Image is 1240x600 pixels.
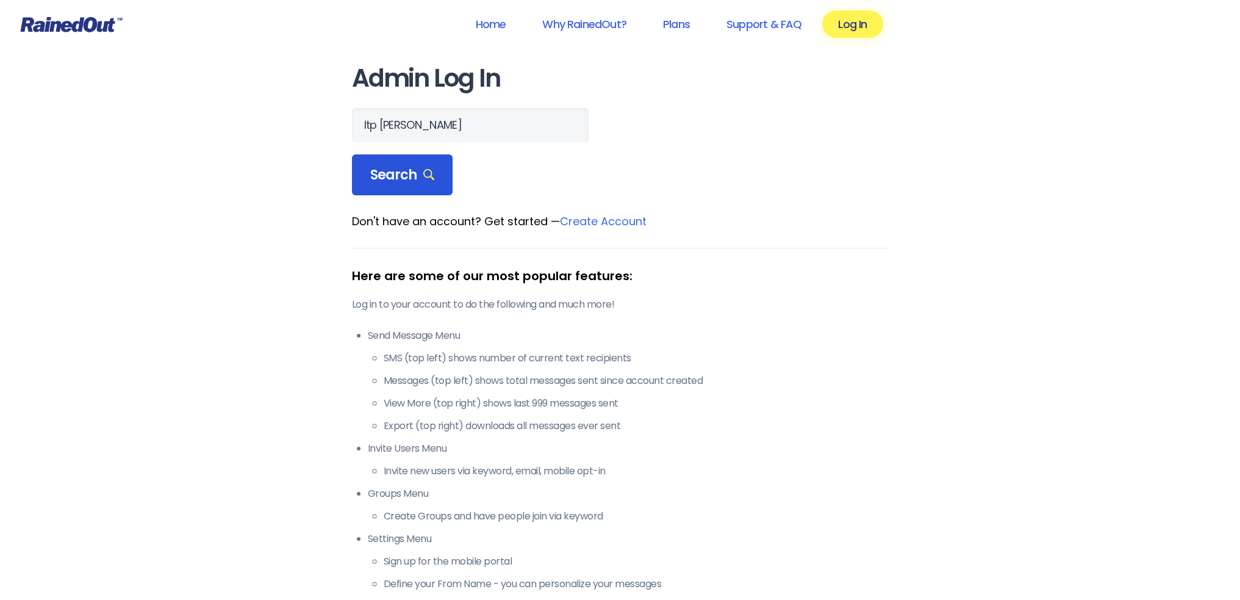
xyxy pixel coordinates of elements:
[370,167,435,184] span: Search
[352,154,453,196] div: Search
[560,214,647,229] a: Create Account
[352,297,889,312] p: Log in to your account to do the following and much more!
[384,419,889,433] li: Export (top right) downloads all messages ever sent
[368,441,889,479] li: Invite Users Menu
[368,328,889,433] li: Send Message Menu
[352,267,889,285] div: Here are some of our most popular features:
[384,464,889,479] li: Invite new users via keyword, email, mobile opt-in
[384,374,889,388] li: Messages (top left) shows total messages sent since account created
[647,10,706,38] a: Plans
[384,577,889,591] li: Define your From Name - you can personalize your messages
[352,108,589,142] input: Search Orgs…
[822,10,883,38] a: Log In
[384,509,889,524] li: Create Groups and have people join via keyword
[368,486,889,524] li: Groups Menu
[352,65,889,92] h1: Admin Log In
[711,10,817,38] a: Support & FAQ
[384,396,889,411] li: View More (top right) shows last 999 messages sent
[459,10,521,38] a: Home
[384,554,889,569] li: Sign up for the mobile portal
[526,10,642,38] a: Why RainedOut?
[384,351,889,366] li: SMS (top left) shows number of current text recipients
